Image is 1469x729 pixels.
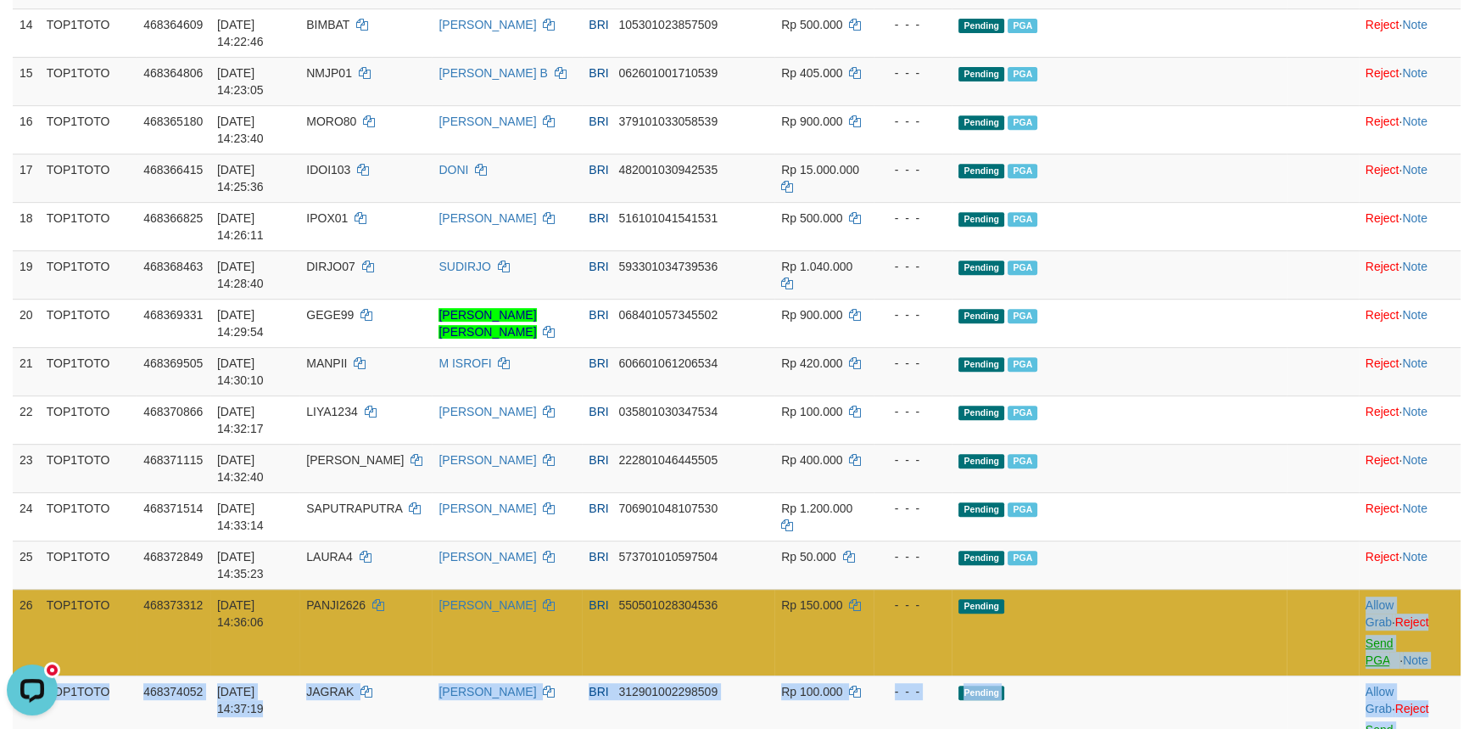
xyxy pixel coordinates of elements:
[13,395,40,444] td: 22
[13,444,40,492] td: 23
[143,502,203,515] span: 468371514
[781,453,842,467] span: Rp 400.000
[1402,18,1427,31] a: Note
[618,211,718,225] span: Copy 516101041541531 to clipboard
[1366,598,1395,629] span: ·
[438,453,536,467] a: [PERSON_NAME]
[1366,598,1394,629] a: Allow Grab
[880,403,945,420] div: - - -
[1366,502,1399,515] a: Reject
[1359,395,1461,444] td: ·
[1366,453,1399,467] a: Reject
[618,260,718,273] span: Copy 593301034739536 to clipboard
[781,66,842,80] span: Rp 405.000
[1008,212,1037,227] span: Marked by adsalif
[1008,357,1037,372] span: Marked by adsalif
[589,356,608,370] span: BRI
[217,453,264,484] span: [DATE] 14:32:40
[438,163,468,177] a: DONI
[143,356,203,370] span: 468369505
[438,502,536,515] a: [PERSON_NAME]
[1008,67,1037,81] span: Marked by adsalif
[880,306,945,323] div: - - -
[13,589,40,676] td: 26
[958,261,1004,275] span: Pending
[143,308,203,322] span: 468369331
[40,154,137,202] td: TOP1TOTO
[618,453,718,467] span: Copy 222801046445505 to clipboard
[1359,444,1461,492] td: ·
[589,260,608,273] span: BRI
[589,115,608,128] span: BRI
[958,309,1004,323] span: Pending
[143,260,203,273] span: 468368463
[1395,702,1429,715] a: Reject
[40,57,137,105] td: TOP1TOTO
[1366,550,1399,564] a: Reject
[438,66,547,80] a: [PERSON_NAME] B
[438,685,536,698] a: [PERSON_NAME]
[781,211,842,225] span: Rp 500.000
[618,163,718,177] span: Copy 482001030942535 to clipboard
[1366,115,1399,128] a: Reject
[143,18,203,31] span: 468364609
[781,550,836,564] span: Rp 50.000
[40,299,137,347] td: TOP1TOTO
[781,308,842,322] span: Rp 900.000
[1359,8,1461,57] td: ·
[143,211,203,225] span: 468366825
[1402,453,1427,467] a: Note
[1008,164,1037,178] span: Marked by adsalif
[589,502,608,515] span: BRI
[40,105,137,154] td: TOP1TOTO
[589,550,608,564] span: BRI
[618,598,718,612] span: Copy 550501028304536 to clipboard
[589,405,608,418] span: BRI
[217,308,264,339] span: [DATE] 14:29:54
[217,66,264,97] span: [DATE] 14:23:05
[306,260,355,273] span: DIRJO07
[143,115,203,128] span: 468365180
[781,260,852,273] span: Rp 1.040.000
[306,405,357,418] span: LIYA1234
[781,502,852,515] span: Rp 1.200.000
[1402,502,1427,515] a: Note
[306,550,352,564] span: LAURA4
[306,356,347,370] span: MANPII
[13,202,40,250] td: 18
[217,685,264,715] span: [DATE] 14:37:19
[143,685,203,698] span: 468374052
[958,551,1004,565] span: Pending
[1008,19,1037,33] span: Marked by adsalif
[880,161,945,178] div: - - -
[306,115,356,128] span: MORO80
[958,357,1004,372] span: Pending
[1366,308,1399,322] a: Reject
[1008,309,1037,323] span: Marked by adsalif
[438,598,536,612] a: [PERSON_NAME]
[306,453,404,467] span: [PERSON_NAME]
[1008,406,1037,420] span: Marked by adsalif
[143,453,203,467] span: 468371115
[1359,154,1461,202] td: ·
[1402,115,1427,128] a: Note
[1395,615,1429,629] a: Reject
[40,202,137,250] td: TOP1TOTO
[880,258,945,275] div: - - -
[589,453,608,467] span: BRI
[13,105,40,154] td: 16
[13,492,40,541] td: 24
[217,211,264,242] span: [DATE] 14:26:11
[1008,551,1037,565] span: Marked by adsalif
[1008,454,1037,468] span: Marked by adsalif
[1359,250,1461,299] td: ·
[217,163,264,193] span: [DATE] 14:25:36
[781,115,842,128] span: Rp 900.000
[1359,347,1461,395] td: ·
[589,163,608,177] span: BRI
[217,502,264,532] span: [DATE] 14:33:14
[306,66,352,80] span: NMJP01
[1402,66,1427,80] a: Note
[13,347,40,395] td: 21
[589,18,608,31] span: BRI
